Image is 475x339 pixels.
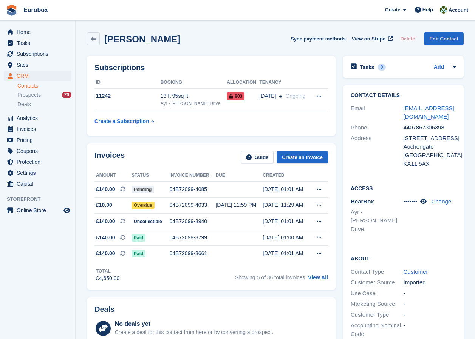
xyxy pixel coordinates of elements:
a: Contacts [17,82,71,89]
span: Uncollectible [132,218,164,225]
button: Delete [397,32,418,45]
div: Phone [351,123,404,132]
a: menu [4,27,71,37]
a: menu [4,71,71,81]
div: Customer Type [351,311,404,319]
span: Overdue [132,202,155,209]
div: No deals yet [115,319,273,328]
div: Ayr - [PERSON_NAME] Drive [161,100,227,107]
th: ID [94,77,161,89]
div: KA11 5AX [404,160,456,168]
a: View on Stripe [349,32,395,45]
div: 04B72099-3799 [169,234,215,242]
div: 20 [62,92,71,98]
div: 4407867306398 [404,123,456,132]
h2: About [351,254,456,262]
div: - [404,311,456,319]
span: Showing 5 of 36 total invoices [235,274,305,280]
div: Email [351,104,404,121]
th: Status [132,169,169,182]
div: Create a Subscription [94,117,149,125]
span: Paid [132,234,145,242]
a: menu [4,38,71,48]
span: Sites [17,60,62,70]
div: 11242 [94,92,161,100]
h2: Subscriptions [94,63,328,72]
span: Settings [17,168,62,178]
img: Lorna Russell [440,6,447,14]
th: Booking [161,77,227,89]
a: Guide [241,151,274,163]
div: 13 ft 95sq ft [161,92,227,100]
span: ••••••• [404,198,418,205]
div: 04B72099-4033 [169,201,215,209]
span: Paid [132,250,145,257]
span: Coupons [17,146,62,156]
span: £140.00 [96,185,115,193]
span: Ongoing [285,93,305,99]
a: View All [308,274,328,280]
a: Add [434,63,444,72]
span: Capital [17,179,62,189]
a: menu [4,124,71,134]
div: [DATE] 11:29 AM [263,201,309,209]
span: Prospects [17,91,41,99]
span: CRM [17,71,62,81]
span: £140.00 [96,234,115,242]
span: Invoices [17,124,62,134]
a: menu [4,168,71,178]
div: 04B72099-3940 [169,217,215,225]
span: Pending [132,186,154,193]
a: Deals [17,100,71,108]
span: £10.00 [96,201,112,209]
th: Amount [94,169,132,182]
div: [DATE] 11:59 PM [215,201,263,209]
a: Create a Subscription [94,114,154,128]
th: Allocation [227,77,259,89]
a: menu [4,205,71,216]
a: menu [4,179,71,189]
span: Protection [17,157,62,167]
h2: Access [351,184,456,192]
div: Contact Type [351,268,404,276]
h2: Invoices [94,151,125,163]
span: Deals [17,101,31,108]
div: [GEOGRAPHIC_DATA] [404,151,456,160]
span: [DATE] [259,92,276,100]
button: Sync payment methods [291,32,346,45]
div: Use Case [351,289,404,298]
div: [DATE] 01:00 AM [263,234,309,242]
span: 803 [227,92,244,100]
div: Create a deal for this contact from here or by converting a prospect. [115,328,273,336]
a: menu [4,135,71,145]
div: - [404,289,456,298]
div: [DATE] 01:01 AM [263,250,309,257]
div: Marketing Source [351,300,404,308]
img: stora-icon-8386f47178a22dfd0bd8f6a31ec36ba5ce8667c1dd55bd0f319d3a0aa187defe.svg [6,5,17,16]
a: menu [4,113,71,123]
span: Create [385,6,400,14]
div: [DATE] 01:01 AM [263,185,309,193]
a: menu [4,146,71,156]
div: 0 [378,64,386,71]
h2: Contact Details [351,92,456,99]
span: £140.00 [96,250,115,257]
span: Help [422,6,433,14]
span: Subscriptions [17,49,62,59]
h2: [PERSON_NAME] [104,34,180,44]
div: [DATE] 01:01 AM [263,217,309,225]
a: Change [432,198,452,205]
a: Customer [404,268,428,275]
div: 04B72099-3661 [169,250,215,257]
span: Account [449,6,468,14]
span: Home [17,27,62,37]
a: [EMAIL_ADDRESS][DOMAIN_NAME] [404,105,454,120]
span: BearBox [351,198,374,205]
a: Preview store [62,206,71,215]
h2: Tasks [360,64,374,71]
div: - [404,321,456,338]
a: Create an Invoice [277,151,328,163]
div: 04B72099-4085 [169,185,215,193]
span: Storefront [7,196,75,203]
div: Imported [404,278,456,287]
